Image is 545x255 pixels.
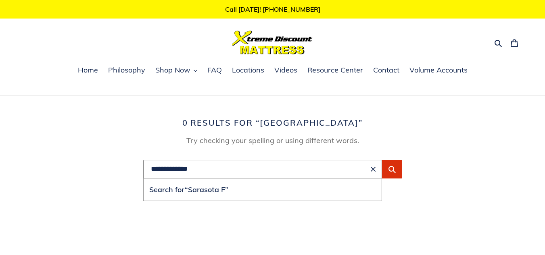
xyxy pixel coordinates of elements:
button: Search for“Sarasota F” [144,178,382,201]
span: Shop Now [155,65,190,75]
a: Contact [369,64,403,77]
button: Submit [382,160,402,178]
span: Resource Center [307,65,363,75]
p: Try checking your spelling or using different words. [143,135,402,146]
a: Locations [228,64,268,77]
a: Philosophy [104,64,149,77]
span: Philosophy [108,65,145,75]
button: Clear search term [368,164,378,174]
span: “Sarasota F” [185,185,228,194]
span: FAQ [207,65,222,75]
button: Shop Now [151,64,201,77]
span: Videos [274,65,297,75]
span: Volume Accounts [409,65,468,75]
span: Locations [232,65,264,75]
a: Videos [270,64,301,77]
a: Volume Accounts [405,64,472,77]
a: Home [74,64,102,77]
span: Contact [373,65,399,75]
h1: 0 results for “[GEOGRAPHIC_DATA]” [53,118,493,128]
a: Resource Center [303,64,367,77]
a: FAQ [203,64,226,77]
span: Home [78,65,98,75]
img: Xtreme Discount Mattress [232,31,313,54]
input: Search [143,160,382,178]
